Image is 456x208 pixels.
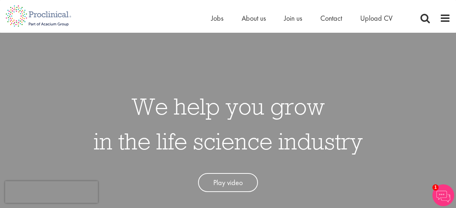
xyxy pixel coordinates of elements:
a: Join us [284,13,302,23]
img: Chatbot [432,184,454,206]
a: Jobs [211,13,223,23]
h1: We help you grow in the life science industry [94,89,363,159]
span: 1 [432,184,439,191]
a: Contact [320,13,342,23]
a: Play video [198,173,258,192]
a: Upload CV [360,13,393,23]
a: About us [242,13,266,23]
